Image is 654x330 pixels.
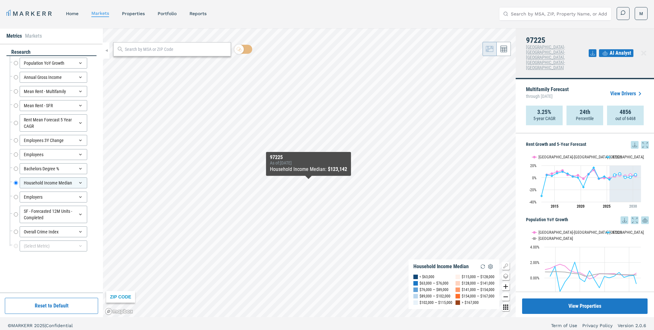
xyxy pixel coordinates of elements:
[502,262,510,270] button: Show/Hide Legend Map Button
[529,291,539,296] text: -2.00%
[582,322,613,329] a: Privacy Policy
[270,155,347,173] div: Map Tooltip Content
[551,204,558,209] tspan: 2015
[105,308,133,315] a: Mapbox logo
[620,109,631,115] strong: 4856
[20,114,87,132] div: Rent Mean Forecast 5 Year CAGR
[6,32,22,40] li: Metrics
[598,177,600,180] path: Wednesday, 28 Jun, 19:00, -1.73. 97225.
[577,176,579,179] path: Friday, 28 Jun, 19:00, 0.09. 97225.
[20,58,87,69] div: Population YoY Growth
[20,226,87,237] div: Overall Crime Index
[526,141,649,149] h5: Rent Growth and 5-Year Forecast
[91,11,109,16] a: markets
[572,175,574,178] path: Thursday, 28 Jun, 19:00, 1.66. 97225.
[526,149,649,213] div: Rent Growth and 5-Year Forecast. Highcharts interactive chart.
[20,163,87,174] div: Bachelors Degree %
[502,283,510,290] button: Zoom in map button
[551,322,577,329] a: Term of Use
[551,174,553,177] path: Saturday, 28 Jun, 19:00, 2.72. 97225.
[540,195,543,197] path: Thursday, 28 Jun, 19:00, -30.31. 97225.
[20,192,87,203] div: Employers
[270,165,347,173] div: Household Income Median :
[532,155,599,159] button: Show Portland-Vancouver-Hillsboro, OR-WA
[20,86,87,97] div: Mean Rent - Multifamily
[106,291,135,303] div: ZIP CODE
[539,236,573,241] text: [GEOGRAPHIC_DATA]
[487,263,494,270] img: Settings
[526,216,649,224] h5: Population YoY Growth
[532,176,537,180] text: 0%
[125,46,227,53] input: Search by MSA or ZIP Code
[556,172,558,174] path: Sunday, 28 Jun, 19:00, 7.27. 97225.
[582,186,585,188] path: Sunday, 28 Jun, 19:00, -15.68. 97225.
[462,280,494,287] div: $128,000 — $141,000
[20,100,87,111] div: Mean Rent - SFR
[615,115,636,122] p: out of 6468
[635,7,648,20] button: M
[20,177,87,188] div: Household Income Median
[618,322,646,329] a: Version 2.0.6
[20,135,87,146] div: Employees 3Y Change
[530,276,539,280] text: 0.00%
[502,272,510,280] button: Change style map button
[419,293,450,299] div: $89,000 — $102,000
[103,28,516,317] canvas: Map
[587,173,590,175] path: Monday, 28 Jun, 19:00, 5.58. 97225.
[577,204,585,209] tspan: 2020
[593,166,595,169] path: Tuesday, 28 Jun, 19:00, 16.41. 97225.
[610,90,644,98] a: View Drivers
[419,280,448,287] div: $63,000 — $76,000
[462,299,479,306] div: > $167,000
[526,224,644,305] svg: Interactive chart
[610,49,631,57] span: AI Analyst
[5,298,98,314] button: Reset to Default
[529,200,537,204] text: -40%
[576,115,594,122] p: Percentile
[46,323,73,328] span: Confidential
[613,173,637,179] g: 97225, line 4 of 4 with 5 data points.
[34,323,46,328] span: 2025 |
[599,49,633,57] button: AI Analyst
[580,109,590,115] strong: 24th
[20,149,87,160] div: Employees
[502,303,510,311] button: Other options map button
[546,174,548,176] path: Friday, 28 Jun, 19:00, 4.4. 97225.
[511,7,607,20] input: Search by MSA, ZIP, Property Name, or Address
[11,323,34,328] span: MARKERR
[122,11,145,16] a: properties
[532,236,546,241] button: Show USA
[629,176,632,178] path: Thursday, 28 Jun, 19:00, 0.67. 97225.
[526,149,644,213] svg: Interactive chart
[270,160,347,165] div: As of : [DATE]
[502,293,510,301] button: Zoom out map button
[530,260,539,265] text: 2.00%
[561,170,564,173] path: Tuesday, 28 Jun, 19:00, 9.59. 97225.
[634,174,637,176] path: Friday, 28 Jun, 19:00, 4.73. 97225.
[419,274,434,280] div: < $63,000
[6,9,53,18] a: MARKERR
[537,109,551,115] strong: 3.25%
[66,11,78,16] a: home
[532,230,599,235] button: Show Portland-Vancouver-Hillsboro, OR-WA
[529,188,537,192] text: -20%
[328,166,347,172] b: $123,142
[25,32,42,40] li: Markets
[606,230,622,235] button: Show 97225
[526,224,649,305] div: Population YoY Growth. Highcharts interactive chart.
[522,298,648,314] a: View Properties
[419,287,448,293] div: $76,000 — $89,000
[608,178,611,181] path: Saturday, 28 Jun, 19:00, -3.22. 97225.
[533,115,555,122] p: 5-year CAGR
[189,11,207,16] a: reports
[462,274,494,280] div: $115,000 — $128,000
[462,293,494,299] div: $154,000 — $167,000
[526,92,569,100] span: through [DATE]
[530,164,537,168] text: 20%
[526,36,589,44] h4: 97225
[158,11,177,16] a: Portfolio
[603,175,606,178] path: Friday, 28 Jun, 19:00, 1.75. 97225.
[20,240,87,251] div: (Select Metric)
[530,245,539,250] text: 4.00%
[526,87,569,100] p: Multifamily Forecast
